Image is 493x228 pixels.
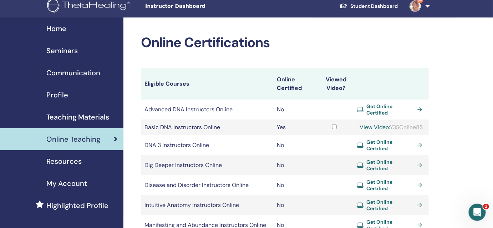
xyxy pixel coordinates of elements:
[46,90,68,100] span: Profile
[46,112,109,122] span: Teaching Materials
[141,100,274,120] td: Advanced DNA Instructors Online
[141,195,274,215] td: Intuitive Anatomy Instructors Online
[357,103,425,116] a: Get Online Certified
[141,155,274,175] td: Dig Deeper Instructors Online
[367,139,415,152] span: Get Online Certified
[360,123,390,131] a: View Video:
[273,120,315,135] td: Yes
[141,35,429,51] h2: Online Certifications
[46,200,108,211] span: Highlighted Profile
[339,3,348,9] img: graduation-cap-white.svg
[141,175,274,195] td: Disease and Disorder Instructors Online
[273,100,315,120] td: No
[141,120,274,135] td: Basic DNA Instructors Online
[483,204,489,209] span: 1
[367,179,415,192] span: Get Online Certified
[273,68,315,100] th: Online Certified
[367,159,415,172] span: Get Online Certified
[273,135,315,155] td: No
[315,68,354,100] th: Viewed Video?
[46,156,82,167] span: Resources
[357,199,425,212] a: Get Online Certified
[46,134,100,145] span: Online Teaching
[273,195,315,215] td: No
[46,45,78,56] span: Seminars
[273,155,315,175] td: No
[273,175,315,195] td: No
[46,67,100,78] span: Communication
[357,139,425,152] a: Get Online Certified
[469,204,486,221] iframe: Intercom live chat
[46,23,66,34] span: Home
[357,159,425,172] a: Get Online Certified
[145,2,252,10] span: Instructor Dashboard
[410,0,421,12] img: default.jpg
[141,68,274,100] th: Eligible Courses
[141,135,274,155] td: DNA 3 Instructors Online
[357,179,425,192] a: Get Online Certified
[367,103,415,116] span: Get Online Certified
[357,123,425,132] div: Y3SOnl!ne8$
[46,178,87,189] span: My Account
[367,199,415,212] span: Get Online Certified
